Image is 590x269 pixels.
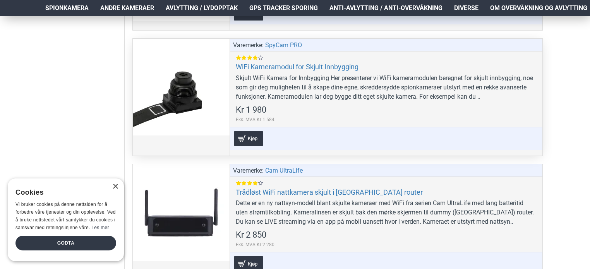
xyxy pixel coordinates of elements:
[15,236,116,250] div: Godta
[236,241,274,248] span: Eks. MVA:Kr 2 280
[45,3,89,13] span: Spionkamera
[246,136,259,141] span: Kjøp
[236,74,537,101] div: Skjult WiFi Kamera for Innbygging Her presenterer vi WiFi kameramodulen beregnet for skjult innby...
[265,166,303,175] a: Cam UltraLife
[236,231,266,239] span: Kr 2 850
[233,41,264,50] span: Varemerke:
[249,3,318,13] span: GPS Tracker Sporing
[236,62,358,71] a: WiFi Kameramodul for Skjult Innbygging
[233,166,264,175] span: Varemerke:
[490,3,587,13] span: Om overvåkning og avlytting
[454,3,479,13] span: Diverse
[91,225,109,230] a: Les mer, opens a new window
[15,184,111,201] div: Cookies
[236,116,274,123] span: Eks. MVA:Kr 1 584
[15,202,116,230] span: Vi bruker cookies på denne nettsiden for å forbedre våre tjenester og din opplevelse. Ved å bruke...
[236,188,423,197] a: Trådløst WiFi nattkamera skjult i [GEOGRAPHIC_DATA] router
[265,41,302,50] a: SpyCam PRO
[112,184,118,190] div: Close
[133,164,230,261] a: Trådløst WiFi nattkamera skjult i falsk router Trådløst WiFi nattkamera skjult i falsk router
[246,261,259,266] span: Kjøp
[329,3,442,13] span: Anti-avlytting / Anti-overvåkning
[236,199,537,226] div: Dette er en ny nattsyn-modell blant skjulte kameraer med WiFi fra serien Cam UltraLife med lang b...
[100,3,154,13] span: Andre kameraer
[133,39,230,135] a: WiFi Kameramodul for Skjult Innbygging WiFi Kameramodul for Skjult Innbygging
[236,106,266,114] span: Kr 1 980
[166,3,238,13] span: Avlytting / Lydopptak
